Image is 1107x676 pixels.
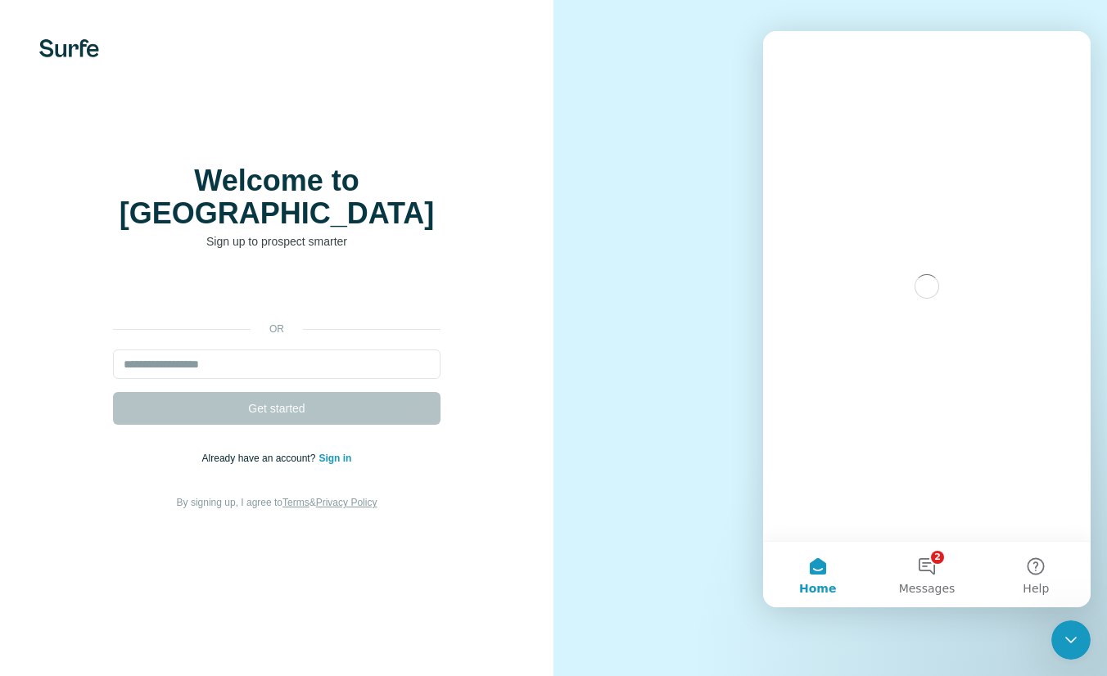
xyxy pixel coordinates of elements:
[1051,620,1091,660] iframe: Intercom live chat
[202,453,319,464] span: Already have an account?
[177,497,377,508] span: By signing up, I agree to &
[251,322,303,336] p: or
[319,453,351,464] a: Sign in
[105,274,449,310] iframe: “使用 Google 账号登录”按钮
[113,164,441,230] h1: Welcome to [GEOGRAPHIC_DATA]
[763,31,1091,607] iframe: Intercom live chat
[282,497,310,508] a: Terms
[39,39,99,57] img: Surfe's logo
[316,497,377,508] a: Privacy Policy
[113,233,441,250] p: Sign up to prospect smarter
